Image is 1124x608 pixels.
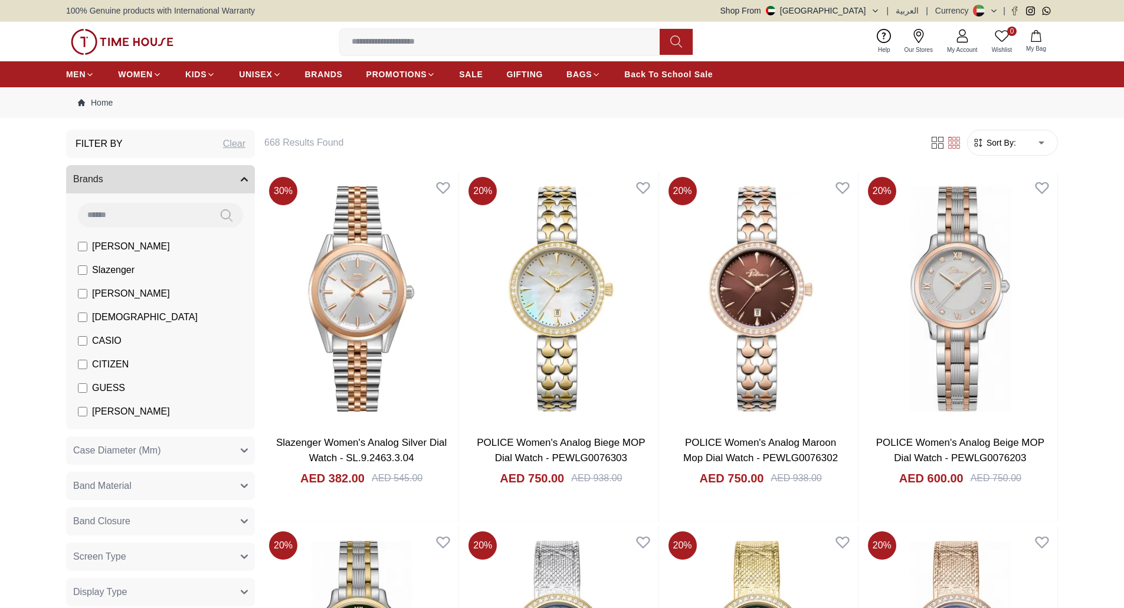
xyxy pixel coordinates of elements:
[92,428,118,442] span: Police
[264,172,458,426] img: Slazenger Women's Analog Silver Dial Watch - SL.9.2463.3.04
[71,29,173,55] img: ...
[468,177,497,205] span: 20 %
[92,357,129,372] span: CITIZEN
[66,578,255,606] button: Display Type
[987,45,1017,54] span: Wishlist
[73,479,132,493] span: Band Material
[1003,5,1005,17] span: |
[366,64,436,85] a: PROMOTIONS
[78,97,113,109] a: Home
[863,172,1057,426] img: POLICE Women's Analog Beige MOP Dial Watch - PEWLG0076203
[264,136,915,150] h6: 668 Results Found
[1026,6,1035,15] a: Instagram
[1021,44,1051,53] span: My Bag
[92,334,122,348] span: CASIO
[720,5,880,17] button: Shop From[GEOGRAPHIC_DATA]
[468,531,497,560] span: 20 %
[78,383,87,393] input: GUESS
[771,471,821,485] div: AED 938.00
[984,137,1016,149] span: Sort By:
[668,531,697,560] span: 20 %
[899,470,964,487] h4: AED 600.00
[700,470,764,487] h4: AED 750.00
[464,172,658,426] img: POLICE Women's Analog Biege MOP Dial Watch - PEWLG0076303
[78,289,87,298] input: [PERSON_NAME]
[459,64,483,85] a: SALE
[1007,27,1017,36] span: 0
[1010,6,1019,15] a: Facebook
[73,585,127,599] span: Display Type
[66,64,94,85] a: MEN
[896,5,919,17] button: العربية
[887,5,889,17] span: |
[305,68,343,80] span: BRANDS
[73,443,160,458] span: Case Diameter (Mm)
[366,68,427,80] span: PROMOTIONS
[78,360,87,369] input: CITIZEN
[300,470,365,487] h4: AED 382.00
[66,87,1058,118] nav: Breadcrumb
[897,27,940,57] a: Our Stores
[506,64,543,85] a: GIFTING
[92,405,170,419] span: [PERSON_NAME]
[664,172,858,426] img: POLICE Women's Analog Maroon Mop Dial Watch - PEWLG0076302
[1019,28,1053,55] button: My Bag
[76,137,123,151] h3: Filter By
[66,68,86,80] span: MEN
[971,471,1021,485] div: AED 750.00
[935,5,974,17] div: Currency
[78,242,87,251] input: [PERSON_NAME]
[78,265,87,275] input: Slazenger
[223,137,245,151] div: Clear
[276,437,447,464] a: Slazenger Women's Analog Silver Dial Watch - SL.9.2463.3.04
[305,64,343,85] a: BRANDS
[118,68,153,80] span: WOMEN
[942,45,982,54] span: My Account
[683,437,838,464] a: POLICE Women's Analog Maroon Mop Dial Watch - PEWLG0076302
[118,64,162,85] a: WOMEN
[624,68,713,80] span: Back To School Sale
[66,507,255,535] button: Band Closure
[926,5,928,17] span: |
[972,137,1016,149] button: Sort By:
[78,407,87,416] input: [PERSON_NAME]
[239,64,281,85] a: UNISEX
[269,177,297,205] span: 30 %
[78,313,87,322] input: [DEMOGRAPHIC_DATA]
[73,550,126,564] span: Screen Type
[876,437,1044,464] a: POLICE Women's Analog Beige MOP Dial Watch - PEWLG0076203
[73,514,130,528] span: Band Closure
[239,68,272,80] span: UNISEX
[459,68,483,80] span: SALE
[185,68,207,80] span: KIDS
[873,45,895,54] span: Help
[985,27,1019,57] a: 0Wishlist
[66,472,255,500] button: Band Material
[500,470,564,487] h4: AED 750.00
[624,64,713,85] a: Back To School Sale
[506,68,543,80] span: GIFTING
[868,177,896,205] span: 20 %
[868,531,896,560] span: 20 %
[92,239,170,254] span: [PERSON_NAME]
[571,471,622,485] div: AED 938.00
[66,543,255,571] button: Screen Type
[477,437,645,464] a: POLICE Women's Analog Biege MOP Dial Watch - PEWLG0076303
[566,68,592,80] span: BAGS
[66,165,255,193] button: Brands
[66,5,255,17] span: 100% Genuine products with International Warranty
[566,64,601,85] a: BAGS
[92,381,125,395] span: GUESS
[372,471,422,485] div: AED 545.00
[73,172,103,186] span: Brands
[668,177,697,205] span: 20 %
[92,310,198,324] span: [DEMOGRAPHIC_DATA]
[1042,6,1051,15] a: Whatsapp
[66,436,255,465] button: Case Diameter (Mm)
[185,64,215,85] a: KIDS
[900,45,938,54] span: Our Stores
